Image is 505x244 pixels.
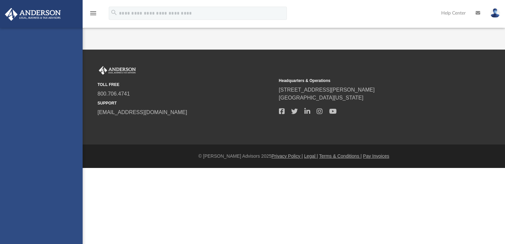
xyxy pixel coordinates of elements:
[3,8,63,21] img: Anderson Advisors Platinum Portal
[97,109,187,115] a: [EMAIL_ADDRESS][DOMAIN_NAME]
[89,9,97,17] i: menu
[97,82,274,88] small: TOLL FREE
[97,66,137,75] img: Anderson Advisors Platinum Portal
[83,153,505,160] div: © [PERSON_NAME] Advisors 2025
[272,153,303,159] a: Privacy Policy |
[363,153,389,159] a: Pay Invoices
[279,87,375,93] a: [STREET_ADDRESS][PERSON_NAME]
[304,153,318,159] a: Legal |
[279,78,456,84] small: Headquarters & Operations
[490,8,500,18] img: User Pic
[97,100,274,106] small: SUPPORT
[89,13,97,17] a: menu
[279,95,364,101] a: [GEOGRAPHIC_DATA][US_STATE]
[97,91,130,97] a: 800.706.4741
[319,153,362,159] a: Terms & Conditions |
[110,9,118,16] i: search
